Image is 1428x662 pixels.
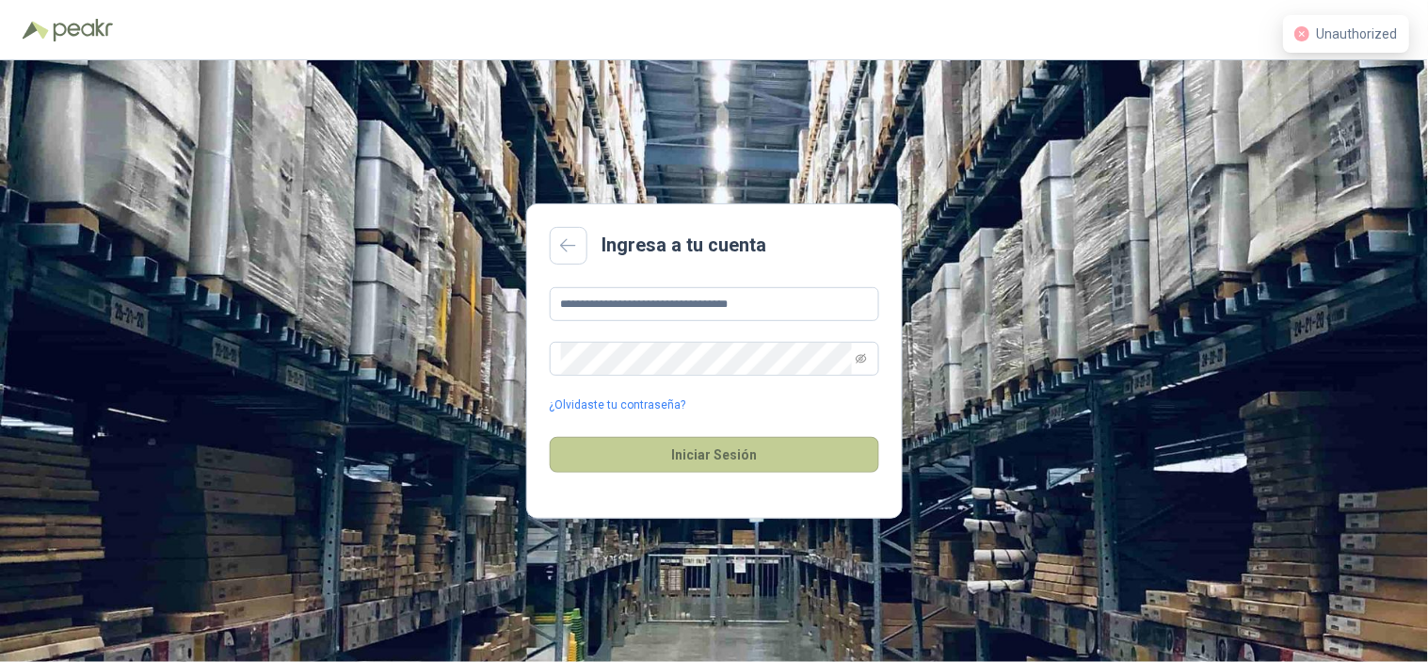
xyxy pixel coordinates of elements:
span: eye-invisible [856,353,867,364]
a: ¿Olvidaste tu contraseña? [550,396,686,414]
h2: Ingresa a tu cuenta [602,231,767,260]
span: Unauthorized [1317,26,1398,41]
span: close-circle [1294,26,1309,41]
img: Logo [23,21,49,40]
button: Iniciar Sesión [550,437,879,473]
img: Peakr [53,19,113,41]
